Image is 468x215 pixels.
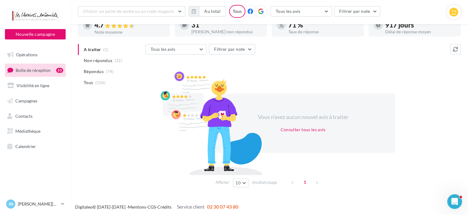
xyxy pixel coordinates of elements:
[447,194,462,209] iframe: Intercom live chat
[8,201,13,207] span: JN
[75,204,238,209] span: © [DATE]-[DATE] - - -
[16,67,51,72] span: Boîte de réception
[115,58,122,63] span: (32)
[5,29,66,39] button: Nouvelle campagne
[84,80,93,86] span: Tous
[300,177,310,187] span: 1
[5,198,66,210] a: JN [PERSON_NAME][DATE]
[229,5,245,18] div: Tous
[191,22,262,28] div: 31
[334,6,380,17] button: Filtrer par note
[233,179,248,187] button: 10
[199,6,226,17] button: Au total
[288,30,359,34] div: Taux de réponse
[151,46,175,52] span: Tous les avis
[15,128,40,134] span: Médiathèque
[84,69,104,75] span: Répondus
[95,80,106,85] span: (106)
[145,44,207,54] button: Tous les avis
[16,52,37,57] span: Opérations
[216,180,229,185] span: Afficher
[4,140,67,153] a: Calendrier
[17,83,49,88] span: Visibilité en ligne
[4,48,67,61] a: Opérations
[15,98,37,103] span: Campagnes
[78,6,185,17] button: Choisir un point de vente ou un code magasin
[4,95,67,107] a: Campagnes
[106,69,113,74] span: (74)
[83,9,174,14] span: Choisir un point de vente ou un code magasin
[94,30,165,34] div: Note moyenne
[94,22,165,29] div: 4.7
[207,204,238,209] span: 02 30 07 43 80
[189,6,226,17] button: Au total
[75,204,93,209] a: Digitaleo
[157,204,171,209] a: Crédits
[250,113,356,121] div: Vous n'avez aucun nouvel avis à traiter
[385,30,456,34] div: Délai de réponse moyen
[288,22,359,28] div: 71 %
[252,180,277,185] span: résultats/page
[278,126,328,133] button: Consulter tous les avis
[209,44,255,54] button: Filtrer par note
[177,204,205,209] span: Service client
[191,30,262,34] div: [PERSON_NAME] non répondus
[148,204,156,209] a: CGS
[4,110,67,123] a: Contacts
[385,22,456,28] div: 917 jours
[236,180,241,185] span: 10
[4,64,67,77] a: Boîte de réception35
[84,57,112,64] span: Non répondus
[4,125,67,138] a: Médiathèque
[276,9,301,14] span: Tous les avis
[15,113,33,118] span: Contacts
[128,204,146,209] a: Mentions
[18,201,59,207] p: [PERSON_NAME][DATE]
[270,6,332,17] button: Tous les avis
[56,68,63,73] div: 35
[15,144,36,149] span: Calendrier
[4,79,67,92] a: Visibilité en ligne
